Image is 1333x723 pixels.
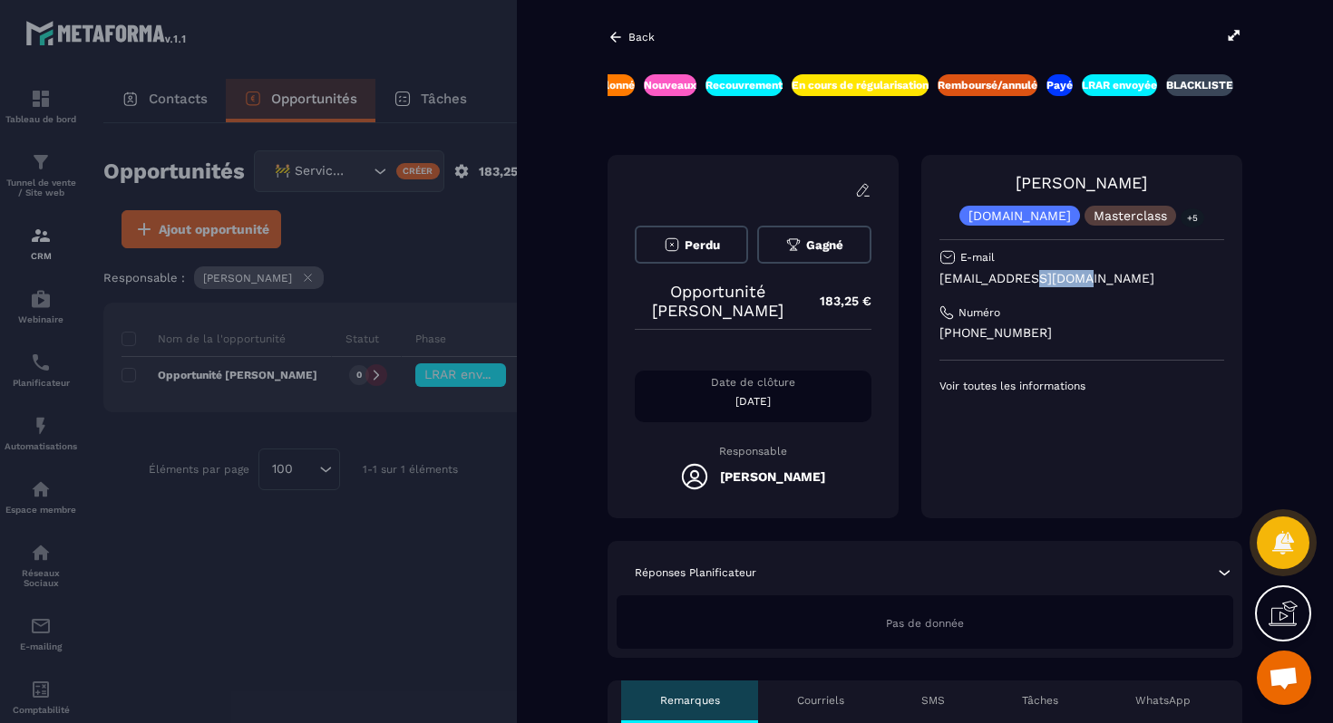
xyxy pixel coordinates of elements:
span: Pas de donnée [886,617,964,630]
p: Courriels [797,693,844,708]
p: +5 [1181,208,1204,227]
p: Remboursé/annulé [938,78,1037,92]
p: En cours de régularisation [792,78,929,92]
p: E-mail [960,250,995,265]
p: Recouvrement [705,78,783,92]
p: Date de clôture [635,375,871,390]
p: WhatsApp [1135,693,1191,708]
span: Gagné [806,238,843,252]
p: Numéro [958,305,1000,320]
p: Payé [1046,78,1073,92]
button: Gagné [757,226,871,264]
p: Responsable [635,445,871,458]
p: [PHONE_NUMBER] [939,324,1224,342]
p: [EMAIL_ADDRESS][DOMAIN_NAME] [939,270,1224,287]
p: Back [628,31,655,43]
p: Voir toutes les informations [939,379,1224,393]
p: [DATE] [635,394,871,409]
p: LRAR envoyée [1082,78,1157,92]
span: Perdu [685,238,720,252]
p: BLACKLISTE [1166,78,1233,92]
p: Remarques [660,693,720,708]
p: Nouveaux [644,78,696,92]
a: Ouvrir le chat [1257,651,1311,705]
p: Opportunité [PERSON_NAME] [635,282,802,320]
p: [DOMAIN_NAME] [968,209,1071,222]
h5: [PERSON_NAME] [720,469,825,484]
button: Perdu [635,226,748,264]
p: Réponses Planificateur [635,565,756,580]
p: Tâches [1022,693,1058,708]
p: 183,25 € [802,284,871,319]
a: [PERSON_NAME] [1016,173,1147,192]
p: SMS [921,693,945,708]
p: Masterclass [1094,209,1167,222]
